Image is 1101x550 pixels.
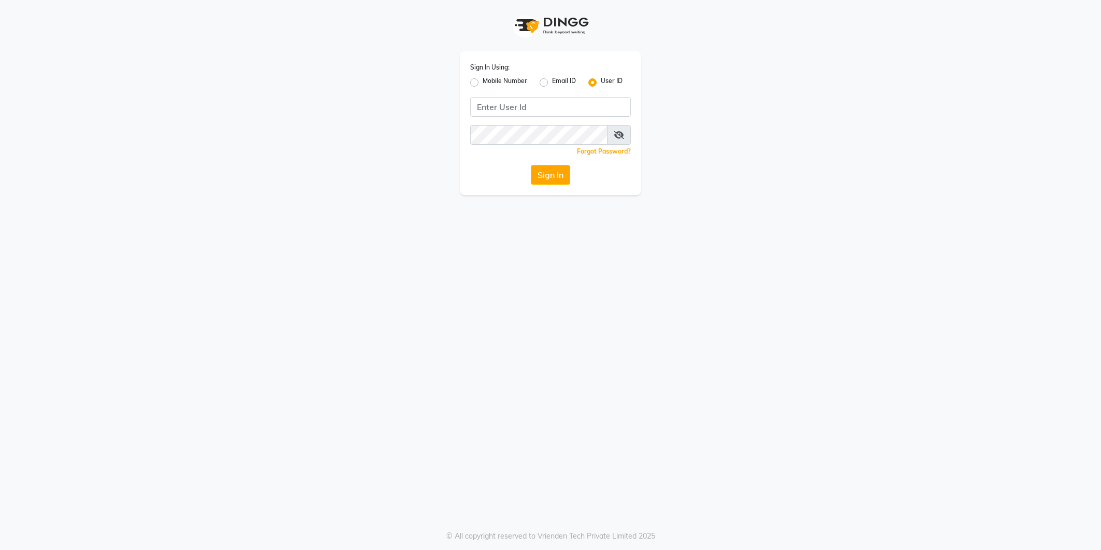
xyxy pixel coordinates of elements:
input: Username [470,125,608,145]
button: Sign In [531,165,570,185]
input: Username [470,97,631,117]
label: Sign In Using: [470,63,510,72]
a: Forgot Password? [577,147,631,155]
label: Mobile Number [483,76,527,89]
label: User ID [601,76,623,89]
img: logo1.svg [509,10,592,41]
label: Email ID [552,76,576,89]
